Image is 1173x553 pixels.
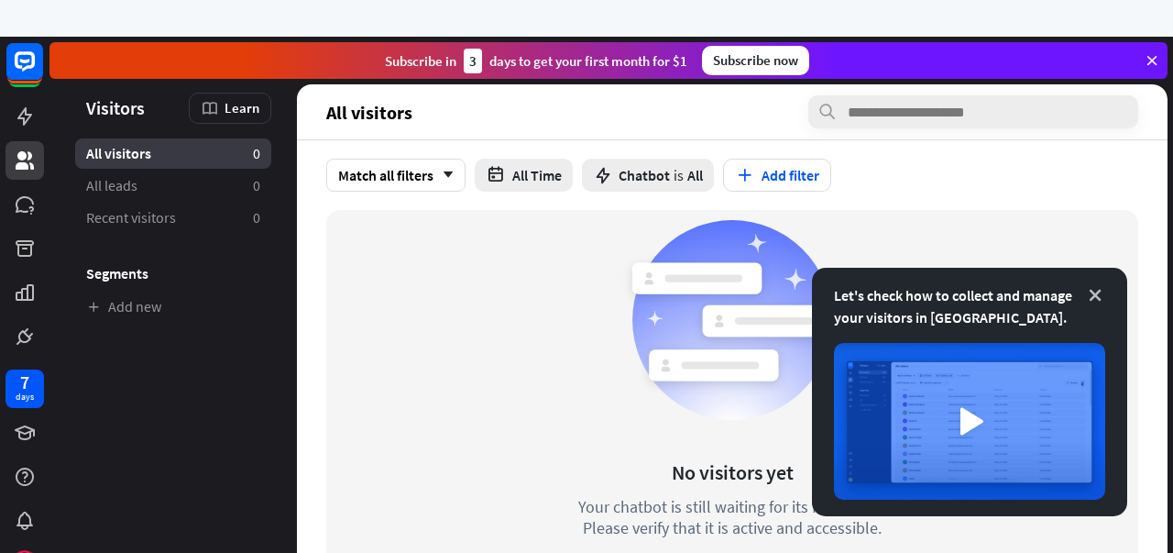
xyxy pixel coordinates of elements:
div: Subscribe now [702,46,809,75]
div: Your chatbot is still waiting for its first visitor. Please verify that it is active and accessible. [544,496,920,538]
span: All visitors [86,144,151,163]
span: All leads [86,176,137,195]
div: Subscribe in days to get your first month for $1 [385,49,687,73]
a: Recent visitors 0 [75,203,271,233]
i: arrow_down [433,170,454,181]
span: All visitors [326,102,412,123]
aside: 0 [253,176,260,195]
div: 7 [20,374,29,391]
span: Visitors [86,97,145,118]
div: 3 [464,49,482,73]
button: Open LiveChat chat widget [15,7,70,62]
div: Match all filters [326,159,466,192]
button: All Time [475,159,573,192]
aside: 0 [253,144,260,163]
div: days [16,391,34,404]
div: Let's check how to collect and manage your visitors in [GEOGRAPHIC_DATA]. [834,284,1105,328]
button: Add filter [723,159,831,192]
a: 7 days [5,370,44,408]
aside: 0 [253,208,260,227]
h3: Segments [75,264,271,282]
span: Recent visitors [86,208,176,227]
span: Learn [225,99,259,116]
img: image [834,343,1105,500]
span: All [687,166,703,184]
a: All leads 0 [75,171,271,201]
span: Chatbot [619,166,670,184]
div: No visitors yet [672,459,794,485]
span: is [674,166,684,184]
a: Add new [75,292,271,322]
